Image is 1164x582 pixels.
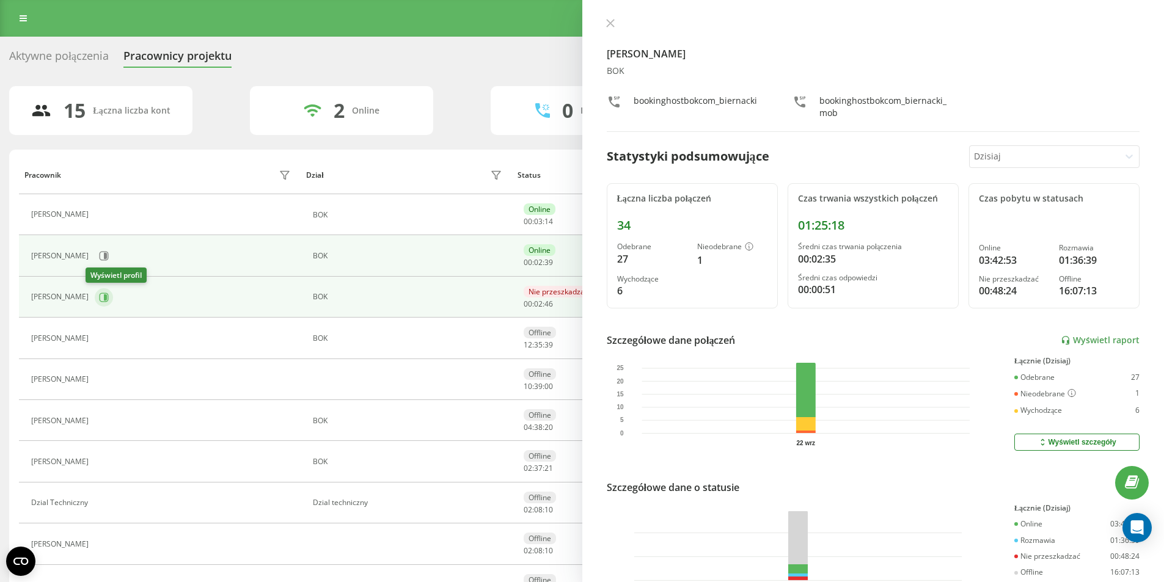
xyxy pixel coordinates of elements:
[798,218,948,233] div: 01:25:18
[334,99,345,122] div: 2
[524,547,553,555] div: : :
[544,422,553,432] span: 20
[524,244,555,256] div: Online
[796,440,815,446] text: 22 wrz
[123,49,232,68] div: Pracownicy projektu
[24,171,61,180] div: Pracownik
[1122,513,1152,542] div: Open Intercom Messenger
[617,218,767,233] div: 34
[607,480,739,495] div: Szczegółowe dane o statusie
[524,506,553,514] div: : :
[534,545,543,556] span: 08
[607,147,769,166] div: Statystyki podsumowujące
[524,258,553,267] div: : :
[313,457,505,466] div: BOK
[93,106,170,116] div: Łączna liczba kont
[617,365,624,371] text: 25
[9,49,109,68] div: Aktywne połączenia
[544,463,553,473] span: 21
[313,498,505,507] div: Dzial techniczny
[607,333,736,347] div: Szczegółowe dane połączeń
[979,253,1049,267] div: 03:42:53
[607,46,1140,61] h4: [PERSON_NAME]
[313,293,505,301] div: BOK
[1110,568,1140,577] div: 16:07:13
[518,171,541,180] div: Status
[524,409,556,421] div: Offline
[86,267,147,283] div: Wyświetl profil
[544,504,553,515] span: 10
[524,464,553,473] div: : :
[524,257,532,267] span: 00
[798,252,948,266] div: 00:02:35
[634,95,757,119] div: bookinghostbokcom_biernacki
[1014,357,1140,365] div: Łącznie (Dzisiaj)
[1014,504,1140,512] div: Łącznie (Dzisiaj)
[534,299,543,309] span: 02
[617,391,624,398] text: 15
[534,340,543,350] span: 35
[979,283,1049,298] div: 00:48:24
[524,533,556,544] div: Offline
[620,430,623,437] text: 0
[534,216,543,227] span: 03
[534,381,543,391] span: 39
[697,253,767,267] div: 1
[524,492,556,503] div: Offline
[31,210,92,219] div: [PERSON_NAME]
[1014,406,1062,415] div: Wychodzące
[979,244,1049,252] div: Online
[524,286,593,297] div: Nie przeszkadzać
[1014,568,1043,577] div: Offline
[544,299,553,309] span: 46
[1014,520,1042,528] div: Online
[798,242,948,251] div: Średni czas trwania połączenia
[313,252,505,260] div: BOK
[1135,406,1140,415] div: 6
[524,423,553,432] div: : :
[617,404,624,410] text: 10
[617,283,687,298] div: 6
[524,545,532,556] span: 02
[31,375,92,384] div: [PERSON_NAME]
[697,242,767,252] div: Nieodebrane
[306,171,323,180] div: Dział
[1014,434,1140,451] button: Wyświetl szczegóły
[544,545,553,556] span: 10
[31,540,92,548] div: [PERSON_NAME]
[1059,275,1129,283] div: Offline
[1131,373,1140,382] div: 27
[617,275,687,283] div: Wychodzące
[31,416,92,425] div: [PERSON_NAME]
[544,216,553,227] span: 14
[534,504,543,515] span: 08
[1059,253,1129,267] div: 01:36:39
[524,341,553,349] div: : :
[313,334,505,343] div: BOK
[31,293,92,301] div: [PERSON_NAME]
[524,340,532,350] span: 12
[31,498,91,507] div: Dzial Techniczny
[1038,437,1116,447] div: Wyświetl szczegóły
[617,242,687,251] div: Odebrane
[1014,552,1080,561] div: Nie przeszkadzać
[1110,552,1140,561] div: 00:48:24
[6,547,35,576] button: Open CMP widget
[313,416,505,425] div: BOK
[1110,520,1140,528] div: 03:42:53
[1135,389,1140,399] div: 1
[620,417,623,424] text: 5
[1014,536,1055,545] div: Rozmawia
[524,217,553,226] div: : :
[524,216,532,227] span: 00
[819,95,954,119] div: bookinghostbokcom_biernacki_mob
[524,382,553,391] div: : :
[1014,373,1055,382] div: Odebrane
[524,422,532,432] span: 04
[979,275,1049,283] div: Nie przeszkadzać
[617,378,624,385] text: 20
[562,99,573,122] div: 0
[1061,335,1140,346] a: Wyświetl raport
[524,299,532,309] span: 00
[798,194,948,204] div: Czas trwania wszystkich połączeń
